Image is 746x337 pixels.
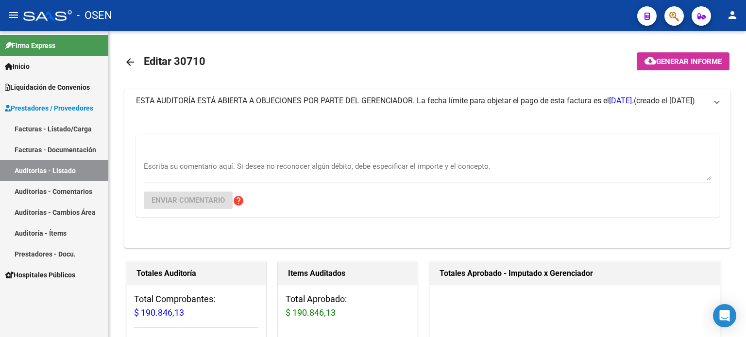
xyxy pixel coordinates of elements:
[8,9,19,21] mat-icon: menu
[713,304,736,327] div: Open Intercom Messenger
[286,307,336,318] span: $ 190.846,13
[656,57,722,66] span: Generar informe
[136,266,256,281] h1: Totales Auditoría
[124,112,730,248] div: ESTA AUDITORÍA ESTÁ ABIERTA A OBJECIONES POR PARTE DEL GERENCIADOR. La fecha límite para objetar ...
[134,292,258,320] h3: Total Comprobantes:
[233,195,244,207] mat-icon: help
[134,307,184,318] span: $ 190.846,13
[5,40,55,51] span: Firma Express
[124,89,730,112] mat-expansion-panel-header: ESTA AUDITORÍA ESTÁ ABIERTA A OBJECIONES POR PARTE DEL GERENCIADOR. La fecha límite para objetar ...
[136,96,634,105] span: ESTA AUDITORÍA ESTÁ ABIERTA A OBJECIONES POR PARTE DEL GERENCIADOR. La fecha límite para objetar ...
[77,5,112,26] span: - OSEN
[286,292,410,320] h3: Total Aprobado:
[634,96,695,106] span: (creado el [DATE])
[5,103,93,113] span: Prestadores / Proveedores
[5,61,30,72] span: Inicio
[124,56,136,68] mat-icon: arrow_back
[144,192,233,209] button: Enviar comentario
[5,82,90,93] span: Liquidación de Convenios
[644,55,656,66] mat-icon: cloud_download
[637,52,729,70] button: Generar informe
[5,270,75,280] span: Hospitales Públicos
[288,266,407,281] h1: Items Auditados
[727,9,738,21] mat-icon: person
[609,96,634,105] span: [DATE].
[144,55,205,67] span: Editar 30710
[152,196,225,205] span: Enviar comentario
[440,266,711,281] h1: Totales Aprobado - Imputado x Gerenciador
